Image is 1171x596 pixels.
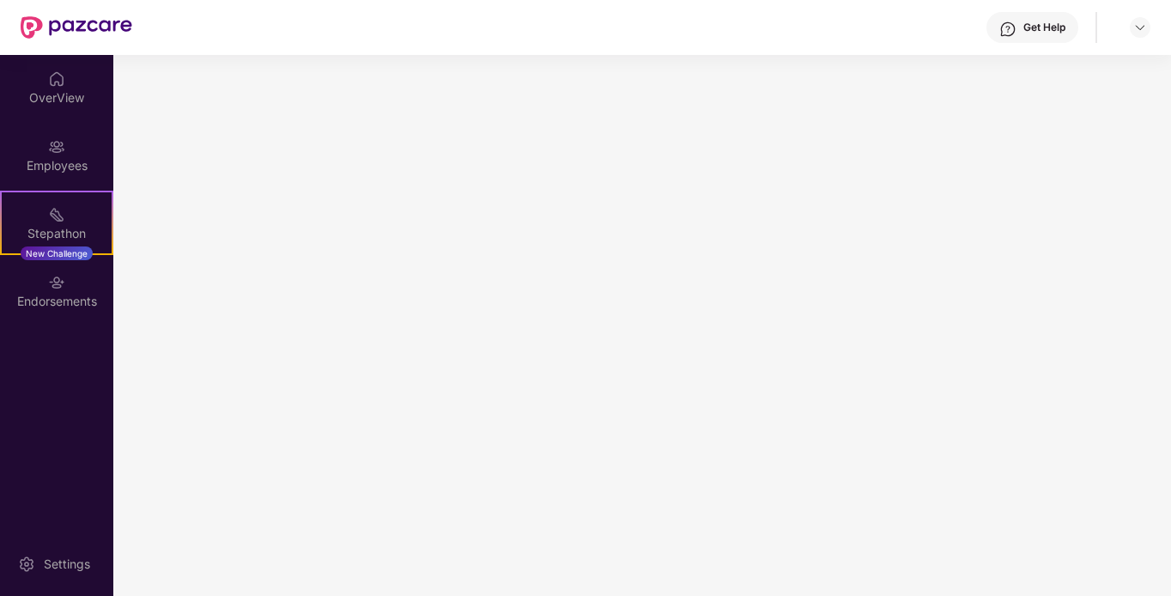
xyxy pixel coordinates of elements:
[2,225,112,242] div: Stepathon
[48,138,65,155] img: svg+xml;base64,PHN2ZyBpZD0iRW1wbG95ZWVzIiB4bWxucz0iaHR0cDovL3d3dy53My5vcmcvMjAwMC9zdmciIHdpZHRoPS...
[48,274,65,291] img: svg+xml;base64,PHN2ZyBpZD0iRW5kb3JzZW1lbnRzIiB4bWxucz0iaHR0cDovL3d3dy53My5vcmcvMjAwMC9zdmciIHdpZH...
[39,556,95,573] div: Settings
[48,206,65,223] img: svg+xml;base64,PHN2ZyB4bWxucz0iaHR0cDovL3d3dy53My5vcmcvMjAwMC9zdmciIHdpZHRoPSIyMSIgaGVpZ2h0PSIyMC...
[48,70,65,88] img: svg+xml;base64,PHN2ZyBpZD0iSG9tZSIgeG1sbnM9Imh0dHA6Ly93d3cudzMub3JnLzIwMDAvc3ZnIiB3aWR0aD0iMjAiIG...
[21,246,93,260] div: New Challenge
[21,16,132,39] img: New Pazcare Logo
[1023,21,1065,34] div: Get Help
[18,556,35,573] img: svg+xml;base64,PHN2ZyBpZD0iU2V0dGluZy0yMHgyMCIgeG1sbnM9Imh0dHA6Ly93d3cudzMub3JnLzIwMDAvc3ZnIiB3aW...
[1133,21,1147,34] img: svg+xml;base64,PHN2ZyBpZD0iRHJvcGRvd24tMzJ4MzIiIHhtbG5zPSJodHRwOi8vd3d3LnczLm9yZy8yMDAwL3N2ZyIgd2...
[999,21,1016,38] img: svg+xml;base64,PHN2ZyBpZD0iSGVscC0zMngzMiIgeG1sbnM9Imh0dHA6Ly93d3cudzMub3JnLzIwMDAvc3ZnIiB3aWR0aD...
